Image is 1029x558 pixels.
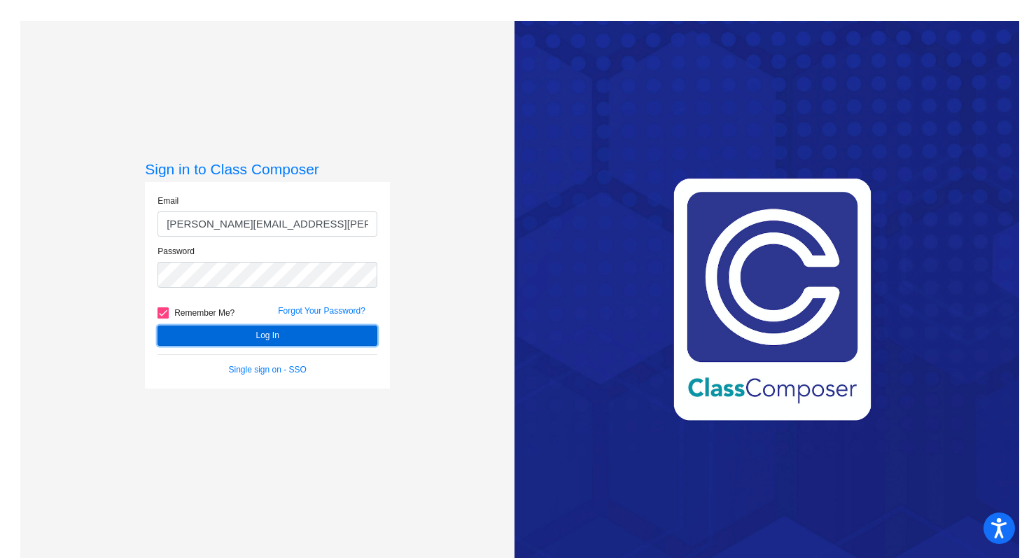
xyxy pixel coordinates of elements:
h3: Sign in to Class Composer [145,160,390,178]
a: Single sign on - SSO [229,365,307,375]
button: Log In [157,326,377,346]
a: Forgot Your Password? [278,306,365,316]
label: Password [157,245,195,258]
label: Email [157,195,178,207]
span: Remember Me? [174,305,234,321]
